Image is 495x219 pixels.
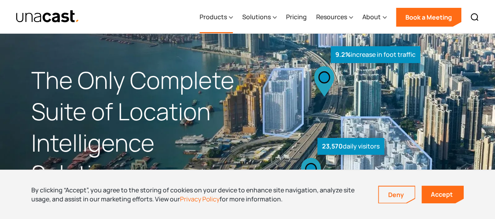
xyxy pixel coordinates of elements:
a: Book a Meeting [396,8,461,27]
h1: The Only Complete Suite of Location Intelligence Solutions [31,65,248,190]
a: home [16,10,79,24]
img: Search icon [470,13,479,22]
div: Products [200,1,233,33]
a: Deny [379,186,415,203]
div: Resources [316,12,347,22]
div: increase in foot traffic [331,46,420,63]
a: Privacy Policy [180,195,220,203]
strong: 23,570 [322,142,343,150]
div: By clicking “Accept”, you agree to the storing of cookies on your device to enhance site navigati... [31,186,366,203]
strong: 9.2% [335,50,351,59]
a: Accept [421,186,464,203]
div: Products [200,12,227,22]
div: Solutions [242,1,277,33]
a: Pricing [286,1,307,33]
div: Resources [316,1,353,33]
div: Solutions [242,12,271,22]
div: daily visitors [317,138,384,155]
img: Unacast text logo [16,10,79,24]
div: About [362,1,387,33]
div: About [362,12,381,22]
